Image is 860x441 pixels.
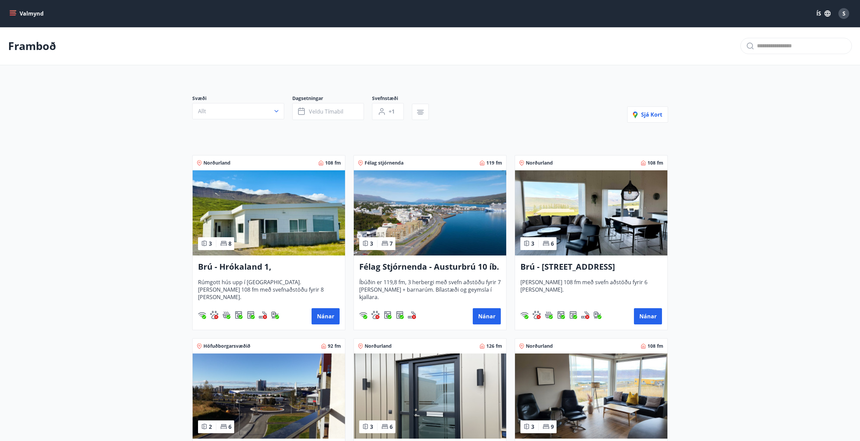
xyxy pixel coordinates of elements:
[473,308,501,324] button: Nánar
[198,311,206,319] img: HJRyFFsYp6qjeUYhR4dAD8CaCEsnIFYZ05miwXoh.svg
[209,240,212,247] span: 3
[292,103,364,120] button: Veldu tímabil
[813,7,834,20] button: ÍS
[551,240,554,247] span: 6
[408,311,416,319] img: QNIUl6Cv9L9rHgMXwuzGLuiJOj7RKqxk9mBFPqjq.svg
[531,240,534,247] span: 3
[228,240,231,247] span: 8
[545,311,553,319] div: Heitur pottur
[365,343,392,349] span: Norðurland
[634,308,662,324] button: Nánar
[384,311,392,319] img: Dl16BY4EX9PAW649lg1C3oBuIaAsR6QVDQBO2cTm.svg
[371,311,379,319] div: Gæludýr
[354,170,506,255] img: Paella dish
[193,170,345,255] img: Paella dish
[569,311,577,319] div: Þurrkari
[198,311,206,319] div: Þráðlaust net
[309,108,343,115] span: Veldu tímabil
[359,261,501,273] h3: Félag Stjórnenda - Austurbrú 10 íb. 201
[312,308,340,324] button: Nánar
[359,311,367,319] div: Þráðlaust net
[210,311,218,319] div: Gæludýr
[372,103,404,120] button: +1
[328,343,341,349] span: 92 fm
[520,261,662,273] h3: Brú - [STREET_ADDRESS]
[389,108,395,115] span: +1
[359,278,501,301] span: Íbúðin er 119,8 fm, 3 herbergi með svefn aðstöðu fyrir 7 [PERSON_NAME] + barnarúm. Bílastæði og g...
[222,311,230,319] div: Heitur pottur
[209,423,212,431] span: 2
[354,353,506,439] img: Paella dish
[520,311,529,319] img: HJRyFFsYp6qjeUYhR4dAD8CaCEsnIFYZ05miwXoh.svg
[545,311,553,319] img: h89QDIuHlAdpqTriuIvuEWkTH976fOgBEOOeu1mi.svg
[198,107,206,115] span: Allt
[192,95,292,103] span: Svæði
[247,311,255,319] div: Þurrkari
[235,311,243,319] img: Dl16BY4EX9PAW649lg1C3oBuIaAsR6QVDQBO2cTm.svg
[593,311,601,319] div: Hleðslustöð fyrir rafbíla
[222,311,230,319] img: h89QDIuHlAdpqTriuIvuEWkTH976fOgBEOOeu1mi.svg
[228,423,231,431] span: 6
[647,160,663,166] span: 108 fm
[533,311,541,319] div: Gæludýr
[569,311,577,319] img: hddCLTAnxqFUMr1fxmbGG8zWilo2syolR0f9UjPn.svg
[292,95,372,103] span: Dagsetningar
[198,261,340,273] h3: Brú - Hrókaland 1, [GEOGRAPHIC_DATA]
[842,10,845,17] span: S
[259,311,267,319] img: QNIUl6Cv9L9rHgMXwuzGLuiJOj7RKqxk9mBFPqjq.svg
[396,311,404,319] div: Þurrkari
[557,311,565,319] div: Þvottavél
[633,111,662,118] span: Sjá kort
[486,343,502,349] span: 126 fm
[203,160,230,166] span: Norðurland
[627,106,668,123] button: Sjá kort
[520,278,662,301] span: [PERSON_NAME] 108 fm með svefn aðstöðu fyrir 6 [PERSON_NAME].
[836,5,852,22] button: S
[533,311,541,319] img: pxcaIm5dSOV3FS4whs1soiYWTwFQvksT25a9J10C.svg
[581,311,589,319] div: Reykingar / Vape
[8,7,46,20] button: menu
[235,311,243,319] div: Þvottavél
[210,311,218,319] img: pxcaIm5dSOV3FS4whs1soiYWTwFQvksT25a9J10C.svg
[581,311,589,319] img: QNIUl6Cv9L9rHgMXwuzGLuiJOj7RKqxk9mBFPqjq.svg
[372,95,412,103] span: Svefnstæði
[593,311,601,319] img: nH7E6Gw2rvWFb8XaSdRp44dhkQaj4PJkOoRYItBQ.svg
[371,311,379,319] img: pxcaIm5dSOV3FS4whs1soiYWTwFQvksT25a9J10C.svg
[325,160,341,166] span: 108 fm
[198,278,340,301] span: Rúmgott hús upp í [GEOGRAPHIC_DATA]. [PERSON_NAME] 108 fm með svefnaðstöðu fyrir 8 [PERSON_NAME].
[359,311,367,319] img: HJRyFFsYp6qjeUYhR4dAD8CaCEsnIFYZ05miwXoh.svg
[271,311,279,319] img: nH7E6Gw2rvWFb8XaSdRp44dhkQaj4PJkOoRYItBQ.svg
[520,311,529,319] div: Þráðlaust net
[515,353,667,439] img: Paella dish
[271,311,279,319] div: Hleðslustöð fyrir rafbíla
[396,311,404,319] img: hddCLTAnxqFUMr1fxmbGG8zWilo2syolR0f9UjPn.svg
[531,423,534,431] span: 3
[408,311,416,319] div: Reykingar / Vape
[390,240,393,247] span: 7
[203,343,250,349] span: Höfuðborgarsvæðið
[370,423,373,431] span: 3
[551,423,554,431] span: 9
[526,160,553,166] span: Norðurland
[370,240,373,247] span: 3
[515,170,667,255] img: Paella dish
[8,39,56,53] p: Framboð
[365,160,403,166] span: Félag stjórnenda
[486,160,502,166] span: 119 fm
[247,311,255,319] img: hddCLTAnxqFUMr1fxmbGG8zWilo2syolR0f9UjPn.svg
[647,343,663,349] span: 108 fm
[384,311,392,319] div: Þvottavél
[193,353,345,439] img: Paella dish
[259,311,267,319] div: Reykingar / Vape
[557,311,565,319] img: Dl16BY4EX9PAW649lg1C3oBuIaAsR6QVDQBO2cTm.svg
[390,423,393,431] span: 6
[526,343,553,349] span: Norðurland
[192,103,284,119] button: Allt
